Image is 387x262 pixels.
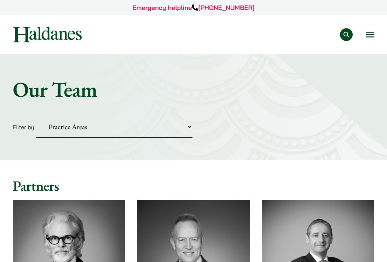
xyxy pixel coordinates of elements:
img: Logo of Haldanes [13,26,82,42]
a: Emergency helpline[PHONE_NUMBER] [132,4,254,12]
button: Open menu [366,32,374,37]
h2: Partners [13,177,374,194]
label: Filter by [13,124,34,131]
h1: Our Team [13,77,374,102]
button: Search [340,28,353,41]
